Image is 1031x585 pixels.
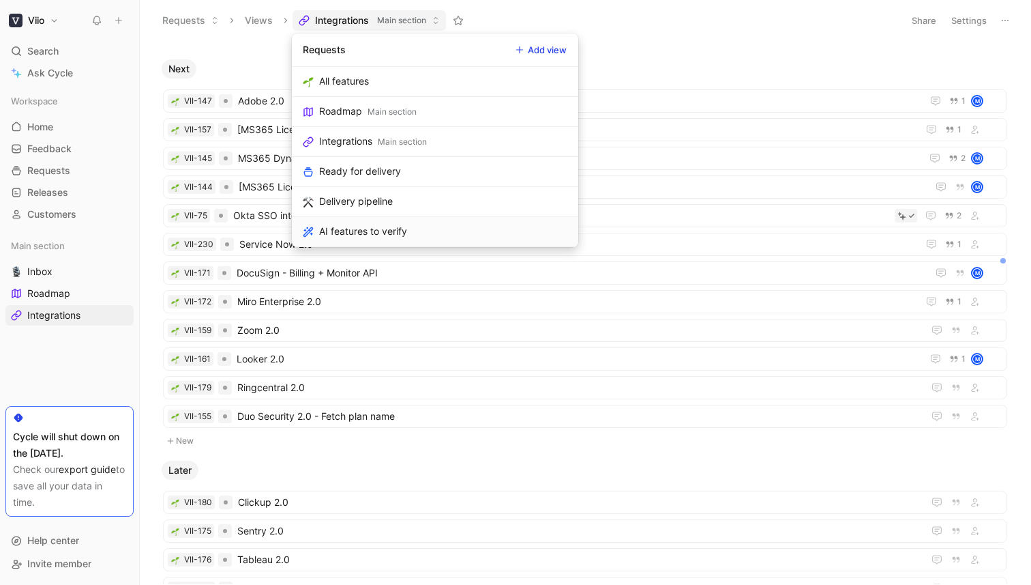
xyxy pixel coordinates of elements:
a: IntegrationsMain section [292,127,578,157]
img: 🌱 [303,76,314,87]
div: Roadmap [319,103,362,119]
a: AI features to verify [292,217,578,247]
div: All features [319,73,369,89]
img: ⚒️ [303,197,314,208]
a: 🌱All features [292,67,578,97]
div: Main section [368,105,417,119]
div: Requests [303,42,346,58]
div: Delivery pipeline [319,193,393,210]
a: RoadmapMain section [292,97,578,127]
div: Ready for delivery [319,163,401,180]
a: Ready for delivery [292,157,578,187]
div: AI features to verify [319,223,407,240]
button: Add view [509,40,573,59]
div: Main section [378,135,427,149]
a: ⚒️Delivery pipeline [292,187,578,217]
div: Integrations [319,133,372,149]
